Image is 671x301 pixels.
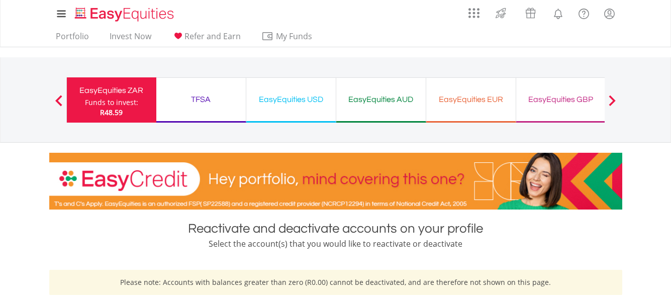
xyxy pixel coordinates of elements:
[52,31,93,47] a: Portfolio
[252,92,330,107] div: EasyEquities USD
[468,8,480,19] img: grid-menu-icon.svg
[49,238,622,250] div: Select the account(s) that you would like to reactivate or deactivate
[462,3,486,19] a: AppsGrid
[49,220,622,238] div: Reactivate and deactivate accounts on your profile
[162,92,240,107] div: TFSA
[432,92,510,107] div: EasyEquities EUR
[522,5,539,21] img: vouchers-v2.svg
[516,3,545,21] a: Vouchers
[522,92,600,107] div: EasyEquities GBP
[493,5,509,21] img: thrive-v2.svg
[85,97,138,108] div: Funds to invest:
[545,3,571,23] a: Notifications
[261,30,327,43] span: My Funds
[49,100,69,110] button: Previous
[168,31,245,47] a: Refer and Earn
[49,153,622,210] img: EasyCredit Promotion Banner
[184,31,241,42] span: Refer and Earn
[597,3,622,25] a: My Profile
[73,83,150,97] div: EasyEquities ZAR
[571,3,597,23] a: FAQ's and Support
[71,3,178,23] a: Home page
[602,100,622,110] button: Next
[49,270,622,295] div: Please note: Accounts with balances greater than zero (R0.00) cannot be deactivated, and are ther...
[342,92,420,107] div: EasyEquities AUD
[100,108,123,117] span: R48.59
[106,31,155,47] a: Invest Now
[73,6,178,23] img: EasyEquities_Logo.png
